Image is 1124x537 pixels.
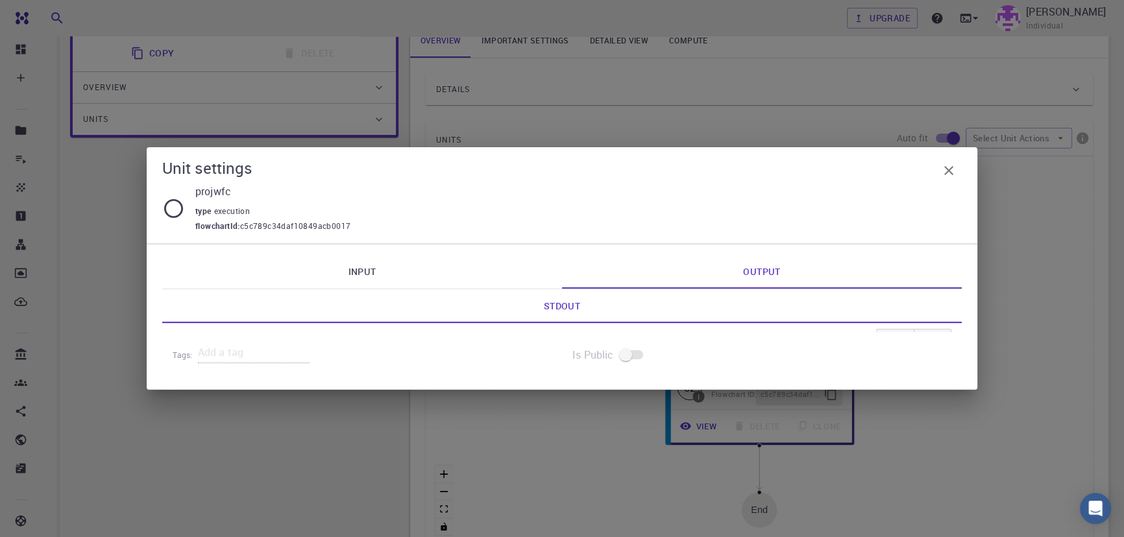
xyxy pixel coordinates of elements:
span: flowchartId : [195,220,240,233]
a: Input [162,255,562,289]
span: c5c789c34daf10849acb0017 [240,220,351,233]
h6: Tags: [173,343,198,362]
span: execution [214,206,256,216]
div: Open Intercom Messenger [1080,493,1111,524]
h5: Unit settings [162,158,252,178]
p: projwfc [195,184,951,199]
a: Output [562,255,962,289]
input: Add a tag [198,342,310,363]
span: Support [26,9,73,21]
span: Is Public [572,347,613,363]
a: Stdout [162,289,962,323]
span: type [195,206,214,216]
